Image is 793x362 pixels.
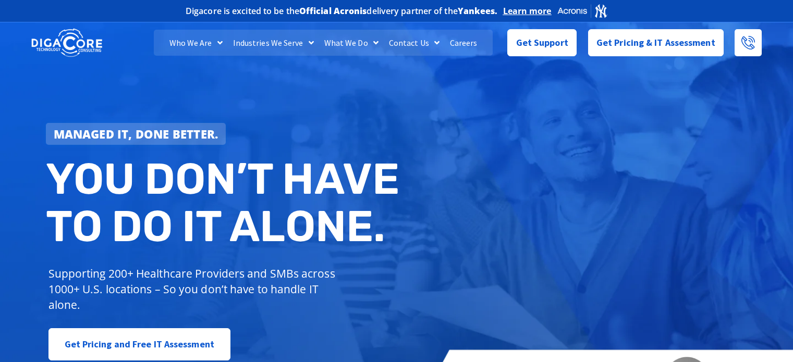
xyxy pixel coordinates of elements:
[154,30,493,56] nav: Menu
[588,29,724,56] a: Get Pricing & IT Assessment
[503,6,552,16] a: Learn more
[319,30,384,56] a: What We Do
[445,30,483,56] a: Careers
[458,5,498,17] b: Yankees.
[186,7,498,15] h2: Digacore is excited to be the delivery partner of the
[596,32,715,53] span: Get Pricing & IT Assessment
[48,266,340,313] p: Supporting 200+ Healthcare Providers and SMBs across 1000+ U.S. locations – So you don’t have to ...
[65,334,214,355] span: Get Pricing and Free IT Assessment
[384,30,445,56] a: Contact Us
[507,29,577,56] a: Get Support
[48,328,230,360] a: Get Pricing and Free IT Assessment
[164,30,228,56] a: Who We Are
[228,30,319,56] a: Industries We Serve
[299,5,367,17] b: Official Acronis
[46,155,405,251] h2: You don’t have to do IT alone.
[31,28,102,58] img: DigaCore Technology Consulting
[557,3,608,18] img: Acronis
[46,123,226,145] a: Managed IT, done better.
[516,32,568,53] span: Get Support
[54,126,218,142] strong: Managed IT, done better.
